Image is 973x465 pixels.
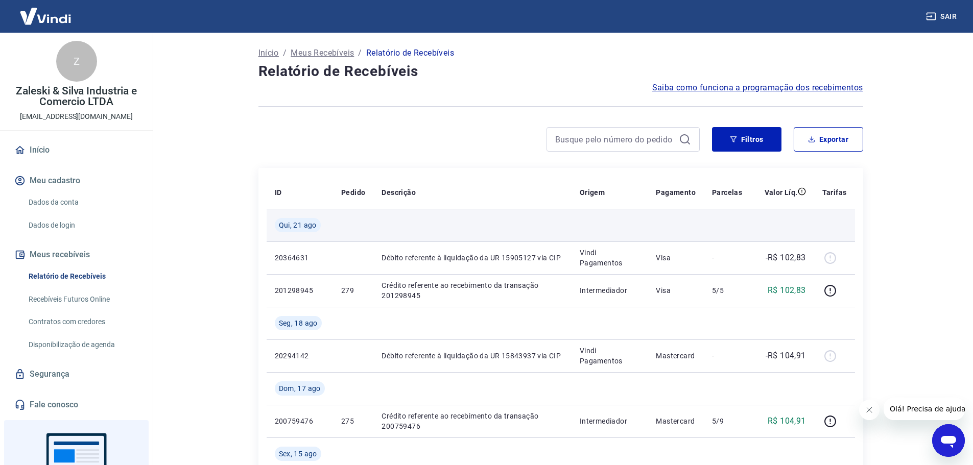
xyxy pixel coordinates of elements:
[712,253,742,263] p: -
[25,266,140,287] a: Relatório de Recebíveis
[382,253,563,263] p: Débito referente à liquidação da UR 15905127 via CIP
[279,449,317,459] span: Sex, 15 ago
[341,187,365,198] p: Pedido
[25,289,140,310] a: Recebíveis Futuros Online
[358,47,362,59] p: /
[859,400,880,420] iframe: Fechar mensagem
[382,351,563,361] p: Débito referente à liquidação da UR 15843937 via CIP
[279,318,318,328] span: Seg, 18 ago
[12,169,140,192] button: Meu cadastro
[712,351,742,361] p: -
[12,139,140,161] a: Início
[25,192,140,213] a: Dados da conta
[283,47,287,59] p: /
[25,311,140,332] a: Contratos com credores
[656,416,696,426] p: Mastercard
[12,394,140,416] a: Fale conosco
[712,285,742,296] p: 5/5
[20,111,133,122] p: [EMAIL_ADDRESS][DOMAIN_NAME]
[12,1,79,32] img: Vindi
[25,215,140,236] a: Dados de login
[279,383,321,394] span: Dom, 17 ago
[12,243,140,266] button: Meus recebíveis
[56,41,97,82] div: Z
[382,187,416,198] p: Descrição
[12,363,140,385] a: Segurança
[580,416,640,426] p: Intermediador
[768,415,806,427] p: R$ 104,91
[341,285,365,296] p: 279
[580,187,605,198] p: Origem
[275,351,325,361] p: 20294142
[291,47,354,59] a: Meus Recebíveis
[712,416,742,426] p: 5/9
[768,284,806,297] p: R$ 102,83
[656,351,696,361] p: Mastercard
[8,86,145,107] p: Zaleski & Silva Industria e Comercio LTDA
[656,253,696,263] p: Visa
[6,7,86,15] span: Olá! Precisa de ajuda?
[258,61,863,82] h4: Relatório de Recebíveis
[279,220,317,230] span: Qui, 21 ago
[884,398,965,420] iframe: Mensagem da empresa
[766,350,806,362] p: -R$ 104,91
[580,285,640,296] p: Intermediador
[382,280,563,301] p: Crédito referente ao recebimento da transação 201298945
[712,187,742,198] p: Parcelas
[382,411,563,431] p: Crédito referente ao recebimento da transação 200759476
[924,7,961,26] button: Sair
[258,47,279,59] a: Início
[794,127,863,152] button: Exportar
[275,187,282,198] p: ID
[580,346,640,366] p: Vindi Pagamentos
[275,253,325,263] p: 20364631
[656,187,696,198] p: Pagamento
[25,334,140,355] a: Disponibilização de agenda
[765,187,798,198] p: Valor Líq.
[555,132,675,147] input: Busque pelo número do pedido
[580,248,640,268] p: Vindi Pagamentos
[341,416,365,426] p: 275
[275,416,325,426] p: 200759476
[275,285,325,296] p: 201298945
[366,47,454,59] p: Relatório de Recebíveis
[932,424,965,457] iframe: Botão para abrir a janela de mensagens
[652,82,863,94] a: Saiba como funciona a programação dos recebimentos
[766,252,806,264] p: -R$ 102,83
[822,187,847,198] p: Tarifas
[712,127,781,152] button: Filtros
[656,285,696,296] p: Visa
